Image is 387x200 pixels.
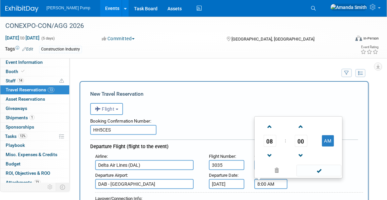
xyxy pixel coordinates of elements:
img: Format-Inperson.png [355,36,362,41]
a: Decrement Minute [295,147,307,164]
div: Event Rating [360,46,378,49]
a: Done [296,166,342,176]
button: AM [322,135,334,147]
span: Potential Scheduling Conflict -- at least one attendee is tagged in another overlapping event. [59,78,64,84]
span: Budget [6,161,21,166]
span: 23 [34,180,40,185]
span: Staff [6,78,24,83]
a: Budget [0,159,69,168]
a: Increment Minute [295,118,307,135]
a: Travel Reservations13 [0,85,69,94]
a: Increment Hour [264,118,276,135]
span: Flight [95,106,115,112]
span: Booth [6,69,26,74]
div: Booking Confirmation Number: [90,115,358,125]
span: Misc. Expenses & Credits [6,152,57,157]
span: 12% [18,134,27,139]
a: Tasks12% [0,132,69,141]
button: Flight [90,103,123,115]
a: Sponsorships [0,123,69,132]
span: Pick Hour [264,135,276,147]
td: Tags [5,46,33,53]
a: Giveaways [0,104,69,113]
span: Asset Reservations [6,96,45,102]
span: Event Information [6,59,43,65]
span: 13 [48,87,54,92]
a: Misc. Expenses & Credits [0,150,69,159]
span: 1 [30,115,34,120]
span: 14 [17,78,24,83]
td: : [284,135,287,147]
div: Construction Industry [39,46,82,53]
a: Asset Reservations [0,95,69,104]
a: Staff14 [0,76,69,85]
img: ExhibitDay [5,6,38,12]
small: : [95,173,128,178]
span: Travel Reservations [6,87,54,92]
i: Filter by Traveler [345,71,349,75]
td: Toggle Event Tabs [56,183,70,191]
span: to [19,35,26,41]
span: Giveaways [6,106,27,111]
span: Tasks [5,134,27,139]
span: Attachments [6,180,40,185]
td: Personalize Event Tab Strip [44,183,56,191]
span: Flight Number [209,154,235,159]
a: ROI, Objectives & ROO [0,169,69,178]
a: Event Information [0,58,69,67]
small: : [209,154,236,159]
a: Shipments1 [0,113,69,122]
div: In-Person [363,36,379,41]
small: : [209,173,238,178]
a: Playbook [0,141,69,150]
i: Booth reservation complete [21,69,25,73]
span: Pick Minute [295,135,307,147]
span: [GEOGRAPHIC_DATA], [GEOGRAPHIC_DATA] [231,37,314,42]
span: Airline [95,154,107,159]
div: New Travel Reservation [90,90,358,98]
button: Committed [100,35,137,42]
a: Booth [0,67,69,76]
span: Departure Date [209,173,237,178]
a: Attachments23 [0,178,69,187]
span: ROI, Objectives & ROO [6,170,50,176]
span: (5 days) [41,36,55,41]
span: Shipments [6,115,34,120]
span: Departure Flight (flight to the event) [90,144,168,150]
a: Clear selection [256,166,297,175]
span: Playbook [6,143,25,148]
a: Edit [22,47,33,51]
small: : [95,154,108,159]
div: Event Format [321,35,379,45]
body: Rich Text Area. Press ALT-0 for help. [4,3,258,10]
img: Amanda Smith [330,4,367,11]
span: [DATE] [DATE] [5,35,40,41]
span: Departure Airport [95,173,127,178]
span: Sponsorships [6,124,34,130]
div: CONEXPO-CON/AGG 2026 [3,20,342,32]
a: Decrement Hour [264,147,276,164]
span: [PERSON_NAME] Pump [46,6,90,10]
